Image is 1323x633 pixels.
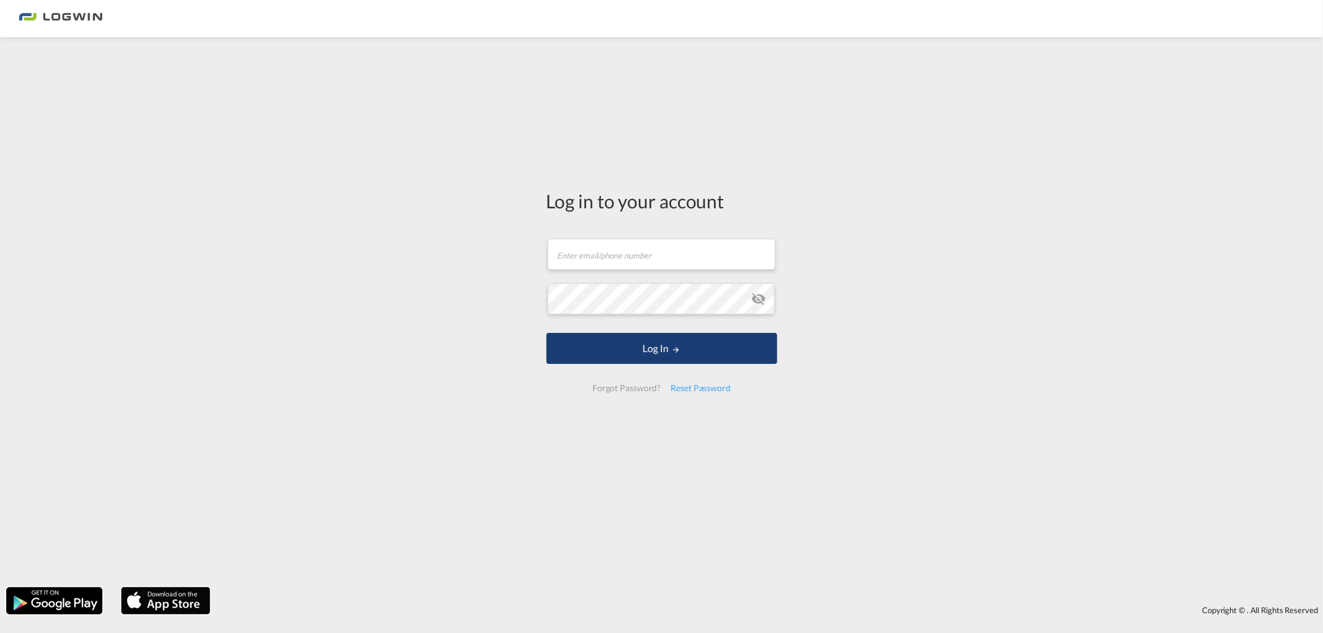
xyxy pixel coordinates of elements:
[587,377,666,399] div: Forgot Password?
[548,239,775,270] input: Enter email/phone number
[546,188,777,214] div: Log in to your account
[751,291,766,306] md-icon: icon-eye-off
[19,5,102,33] img: 2761ae10d95411efa20a1f5e0282d2d7.png
[666,377,736,399] div: Reset Password
[216,600,1323,621] div: Copyright © . All Rights Reserved
[546,333,777,364] button: LOGIN
[5,586,104,616] img: google.png
[120,586,212,616] img: apple.png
